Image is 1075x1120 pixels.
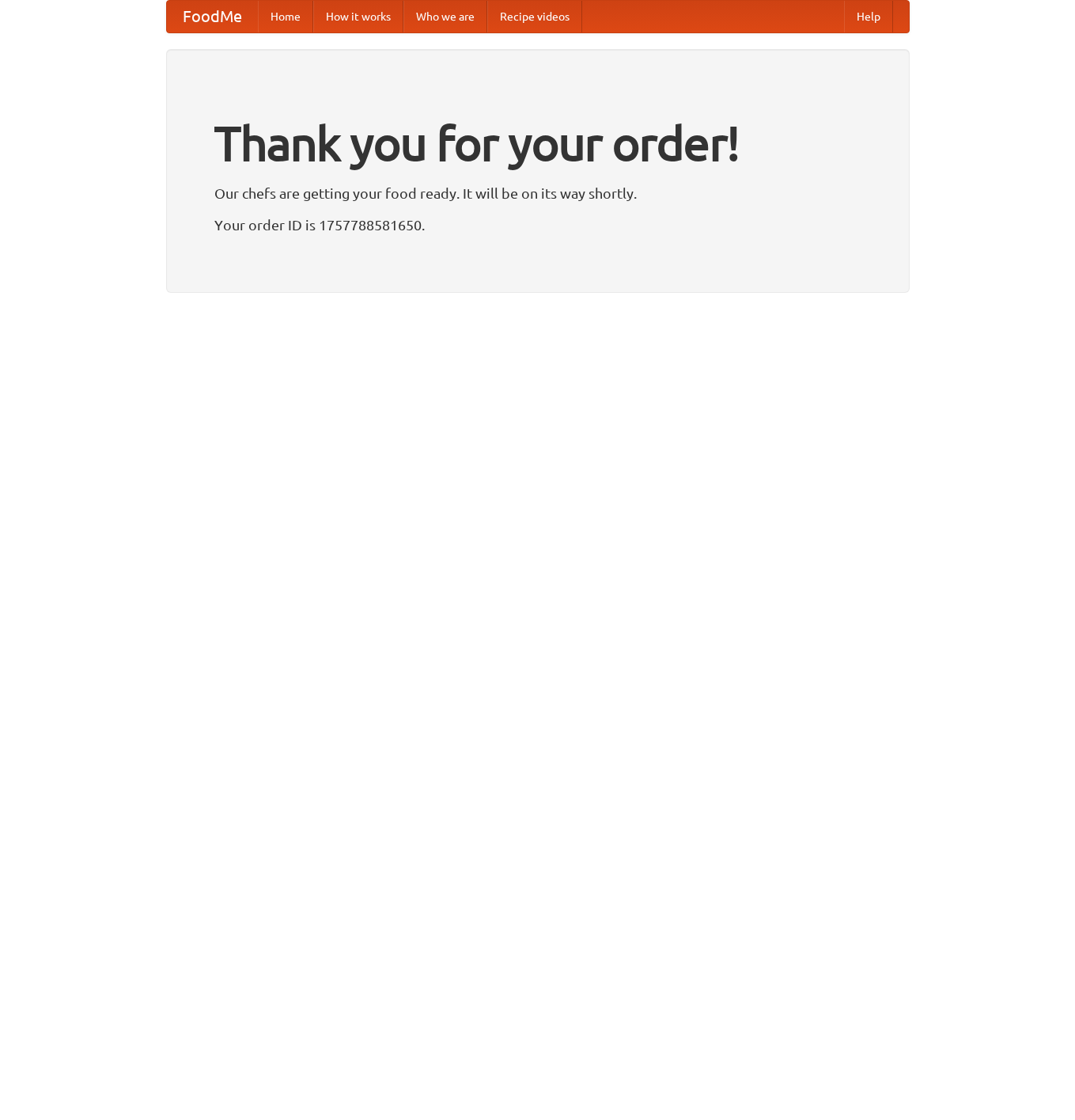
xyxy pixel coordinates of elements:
a: Home [258,1,313,32]
a: Recipe videos [487,1,582,32]
p: Our chefs are getting your food ready. It will be on its way shortly. [214,181,861,205]
a: Help [844,1,893,32]
h1: Thank you for your order! [214,105,861,181]
p: Your order ID is 1757788581650. [214,213,861,237]
a: How it works [313,1,403,32]
a: Who we are [403,1,487,32]
a: FoodMe [167,1,258,32]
